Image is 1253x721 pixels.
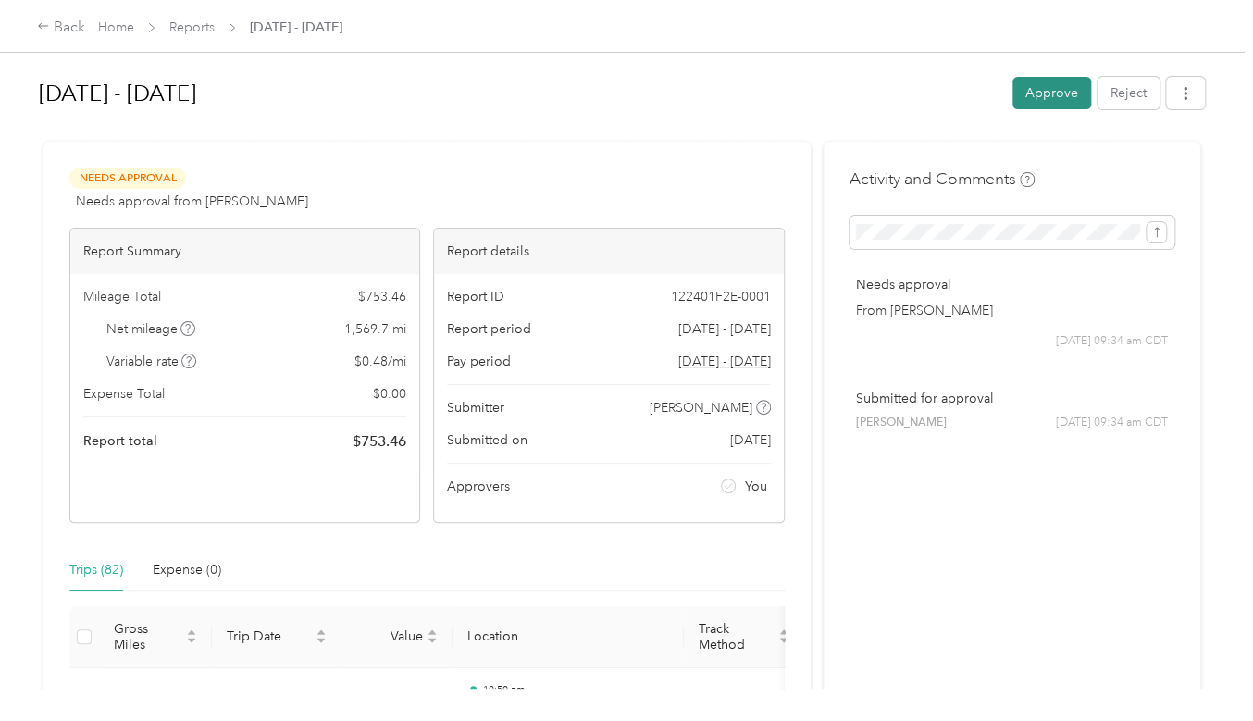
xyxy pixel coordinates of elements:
[356,628,423,644] span: Value
[447,319,531,339] span: Report period
[1012,77,1091,109] button: Approve
[671,287,771,306] span: 122401F2E-0001
[373,384,406,404] span: $ 0.00
[250,18,342,37] span: [DATE] - [DATE]
[1056,333,1168,350] span: [DATE] 09:34 am CDT
[106,352,197,371] span: Variable rate
[856,415,947,431] span: [PERSON_NAME]
[1149,617,1253,721] iframe: Everlance-gr Chat Button Frame
[427,627,438,638] span: caret-up
[447,287,504,306] span: Report ID
[856,301,1168,320] p: From [PERSON_NAME]
[678,352,771,371] span: Go to pay period
[1098,77,1160,109] button: Reject
[447,430,527,450] span: Submitted on
[650,398,752,417] span: [PERSON_NAME]
[186,627,197,638] span: caret-up
[344,319,406,339] span: 1,569.7 mi
[850,168,1035,191] h4: Activity and Comments
[778,627,789,638] span: caret-up
[447,477,510,496] span: Approvers
[83,431,157,451] span: Report total
[99,606,212,668] th: Gross Miles
[316,627,327,638] span: caret-up
[341,606,453,668] th: Value
[70,229,419,274] div: Report Summary
[212,606,341,668] th: Trip Date
[37,17,85,39] div: Back
[106,319,196,339] span: Net mileage
[153,560,221,580] div: Expense (0)
[447,352,511,371] span: Pay period
[98,19,134,35] a: Home
[745,477,767,496] span: You
[434,229,783,274] div: Report details
[678,319,771,339] span: [DATE] - [DATE]
[778,635,789,646] span: caret-down
[83,384,165,404] span: Expense Total
[856,275,1168,294] p: Needs approval
[316,635,327,646] span: caret-down
[76,192,308,211] span: Needs approval from [PERSON_NAME]
[114,621,182,653] span: Gross Miles
[856,389,1168,408] p: Submitted for approval
[730,430,771,450] span: [DATE]
[482,683,669,696] p: 10:59 am
[453,606,684,668] th: Location
[354,352,406,371] span: $ 0.48 / mi
[684,606,804,668] th: Track Method
[1056,415,1168,431] span: [DATE] 09:34 am CDT
[353,430,406,453] span: $ 753.46
[169,19,215,35] a: Reports
[83,287,161,306] span: Mileage Total
[447,398,504,417] span: Submitter
[39,71,999,116] h1: Sep 1 - 30, 2025
[358,287,406,306] span: $ 753.46
[699,621,775,653] span: Track Method
[69,168,186,189] span: Needs Approval
[227,628,312,644] span: Trip Date
[69,560,123,580] div: Trips (82)
[427,635,438,646] span: caret-down
[186,635,197,646] span: caret-down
